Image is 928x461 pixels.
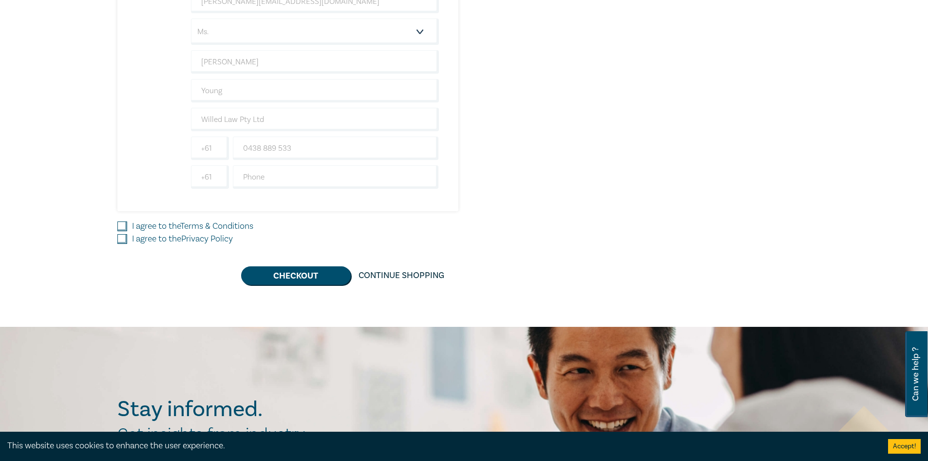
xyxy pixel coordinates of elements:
[191,137,229,160] input: +61
[191,165,229,189] input: +61
[132,220,253,233] label: I agree to the
[181,233,233,244] a: Privacy Policy
[911,337,920,411] span: Can we help ?
[888,439,921,454] button: Accept cookies
[241,266,351,285] button: Checkout
[191,50,439,74] input: First Name*
[191,79,439,102] input: Last Name*
[132,233,233,245] label: I agree to the
[7,440,873,452] div: This website uses cookies to enhance the user experience.
[233,165,439,189] input: Phone
[233,137,439,160] input: Mobile*
[117,397,347,422] h2: Stay informed.
[191,108,439,131] input: Company
[180,220,253,232] a: Terms & Conditions
[351,266,452,285] a: Continue Shopping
